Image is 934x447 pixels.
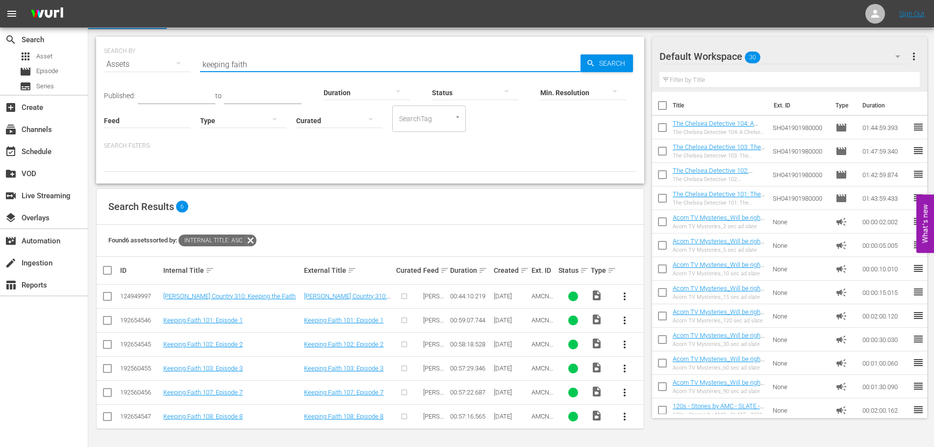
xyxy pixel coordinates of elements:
div: Assets [104,51,190,78]
div: Curated [396,266,420,274]
div: The Chelsea Detective 101: The Wages of Sin [673,200,765,206]
span: Episode [835,122,847,133]
p: Search Filters: [104,142,636,150]
span: Schedule [5,146,17,158]
img: ans4CAIJ8jUAAAAAAAAAAAAAAAAAAAAAAAAgQb4GAAAAAAAAAAAAAAAAAAAAAAAAJMjXAAAAAAAAAAAAAAAAAAAAAAAAgAT5G... [24,2,71,26]
div: Acorn TV Mysteries_15 sec ad slate [673,294,765,300]
span: reorder [912,192,924,204]
span: to [215,92,222,100]
span: Asset [20,51,31,62]
span: Ad [835,216,847,228]
a: Acorn TV Mysteries_Will be right back 60 S01642208001 FINAL [673,355,764,370]
span: Ingestion [5,257,17,269]
td: SH041901980000 [769,139,832,163]
span: reorder [912,168,924,180]
span: Search Results [108,201,174,212]
span: Video [591,410,603,421]
span: more_vert [619,339,631,350]
td: None [769,398,832,422]
span: reorder [912,286,924,298]
span: menu [6,8,18,20]
span: reorder [912,404,924,416]
div: 192560455 [120,365,160,372]
a: The Chelsea Detective 101: The Wages of Sin (The Chelsea Detective 101: The Wages of Sin (amc_net... [673,190,765,227]
div: External Title [304,264,393,276]
span: AMCNVR0000070516 [531,389,553,411]
span: [PERSON_NAME] Feed [423,292,444,315]
span: Episode [835,145,847,157]
a: Keeping Faith 108: Episode 8 [304,413,383,420]
div: 00:58:18.528 [450,341,490,348]
button: more_vert [613,381,636,404]
div: Acorn TV Mysteries_120 sec ad slate [673,317,765,324]
td: None [769,375,832,398]
div: 00:59:07.744 [450,316,490,324]
span: Channels [5,124,17,135]
button: Open [453,112,462,122]
span: AMCNVR0000070513 [531,341,553,363]
button: more_vert [613,309,636,332]
a: The Chelsea Detective 102: [PERSON_NAME] (The Chelsea Detective 102: [PERSON_NAME] (amc_networks_... [673,167,764,204]
span: AMCNVR0000070512 [531,316,553,339]
span: more_vert [908,51,920,62]
span: Live Streaming [5,190,17,202]
span: Ad [835,334,847,345]
button: Search [581,54,633,72]
td: 00:00:15.015 [858,281,912,304]
div: 00:57:16.565 [450,413,490,420]
div: Ext. ID [531,266,555,274]
span: sort [205,266,214,275]
div: [DATE] [494,316,529,324]
span: Automation [5,235,17,247]
a: Sign Out [899,10,925,18]
span: more_vert [619,290,631,302]
span: reorder [912,263,924,274]
span: reorder [912,145,924,157]
span: [PERSON_NAME] Feed [423,316,444,339]
span: Video [591,386,603,397]
a: Keeping Faith 107: Episode 7 [163,389,243,396]
div: The Chelsea Detective 104: A Chelsea Education [673,129,765,135]
span: Video [591,338,603,349]
div: 120s - Stories by AMC - SLATE - 2021 [673,412,765,418]
a: The Chelsea Detective 103: The Gentle Giant (The Chelsea Detective 103: The Gentle Giant (amc_net... [673,143,765,180]
div: Acorn TV Mysteries_10 sec ad slate [673,270,765,277]
span: Ad [835,263,847,275]
div: 192654547 [120,413,160,420]
span: VOD [5,168,17,180]
button: more_vert [613,405,636,428]
span: AMCNVR0000070517 [531,413,553,435]
td: SH041901980000 [769,163,832,186]
span: Overlays [5,212,17,224]
div: 00:44:10.219 [450,292,490,300]
td: 00:01:30.090 [858,375,912,398]
th: Duration [857,92,915,119]
div: 192654546 [120,316,160,324]
span: Published: [104,92,135,100]
span: [PERSON_NAME] Feed [423,389,444,411]
span: more_vert [619,387,631,398]
button: Open Feedback Widget [916,194,934,253]
th: Type [830,92,857,119]
button: more_vert [613,357,636,380]
a: [PERSON_NAME] Country 310: Keeping the Faith [163,292,296,300]
div: Acorn TV Mysteries_5 sec ad slate [673,247,765,253]
a: Acorn TV Mysteries_Will be right back 30 S01642207001 FINA [673,332,764,346]
td: 00:00:30.030 [858,328,912,351]
span: Search [5,34,17,46]
span: Ad [835,357,847,369]
a: Keeping Faith 102: Episode 2 [163,341,243,348]
span: reorder [912,380,924,392]
span: Found 6 assets sorted by: [108,237,256,244]
td: 01:47:59.340 [858,139,912,163]
span: Ad [835,287,847,298]
button: more_vert [613,285,636,308]
span: Ad [835,239,847,251]
span: Search [595,54,633,72]
a: Acorn TV Mysteries_Will be right back 120 S01642210001 FINAL [673,308,764,323]
span: reorder [912,310,924,321]
span: sort [479,266,487,275]
span: more_vert [619,411,631,422]
div: [DATE] [494,365,529,372]
div: Default Workspace [659,43,909,70]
